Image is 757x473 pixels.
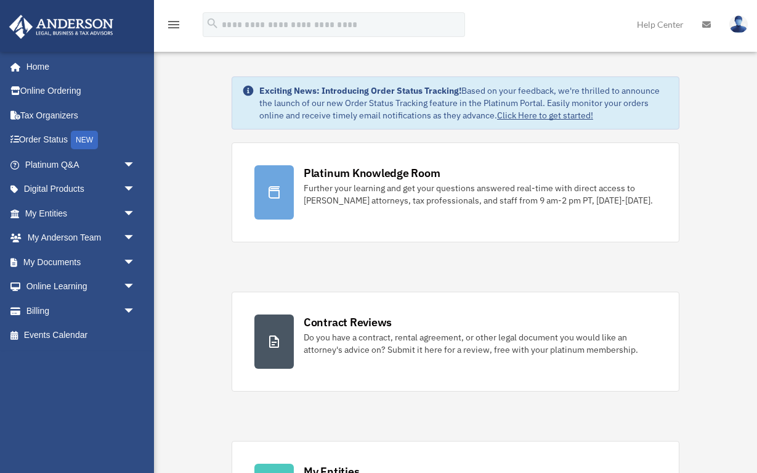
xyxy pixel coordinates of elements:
div: Based on your feedback, we're thrilled to announce the launch of our new Order Status Tracking fe... [259,84,669,121]
a: Billingarrow_drop_down [9,298,154,323]
a: My Documentsarrow_drop_down [9,250,154,274]
a: Order StatusNEW [9,128,154,153]
span: arrow_drop_down [123,201,148,226]
div: Further your learning and get your questions answered real-time with direct access to [PERSON_NAM... [304,182,657,207]
a: Tax Organizers [9,103,154,128]
img: Anderson Advisors Platinum Portal [6,15,117,39]
div: Platinum Knowledge Room [304,165,440,181]
a: Online Ordering [9,79,154,104]
a: Events Calendar [9,323,154,348]
a: Platinum Knowledge Room Further your learning and get your questions answered real-time with dire... [232,142,679,242]
a: My Anderson Teamarrow_drop_down [9,226,154,250]
a: Digital Productsarrow_drop_down [9,177,154,202]
strong: Exciting News: Introducing Order Status Tracking! [259,85,461,96]
span: arrow_drop_down [123,226,148,251]
span: arrow_drop_down [123,250,148,275]
span: arrow_drop_down [123,274,148,300]
span: arrow_drop_down [123,298,148,324]
div: Contract Reviews [304,315,392,330]
a: My Entitiesarrow_drop_down [9,201,154,226]
a: Contract Reviews Do you have a contract, rental agreement, or other legal document you would like... [232,292,679,392]
span: arrow_drop_down [123,152,148,178]
span: arrow_drop_down [123,177,148,202]
a: Platinum Q&Aarrow_drop_down [9,152,154,177]
i: search [206,17,219,30]
i: menu [166,17,181,32]
div: Do you have a contract, rental agreement, or other legal document you would like an attorney's ad... [304,331,657,356]
img: User Pic [729,15,748,33]
a: menu [166,22,181,32]
a: Home [9,54,148,79]
a: Online Learningarrow_drop_down [9,274,154,299]
div: NEW [71,131,98,149]
a: Click Here to get started! [497,110,593,121]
